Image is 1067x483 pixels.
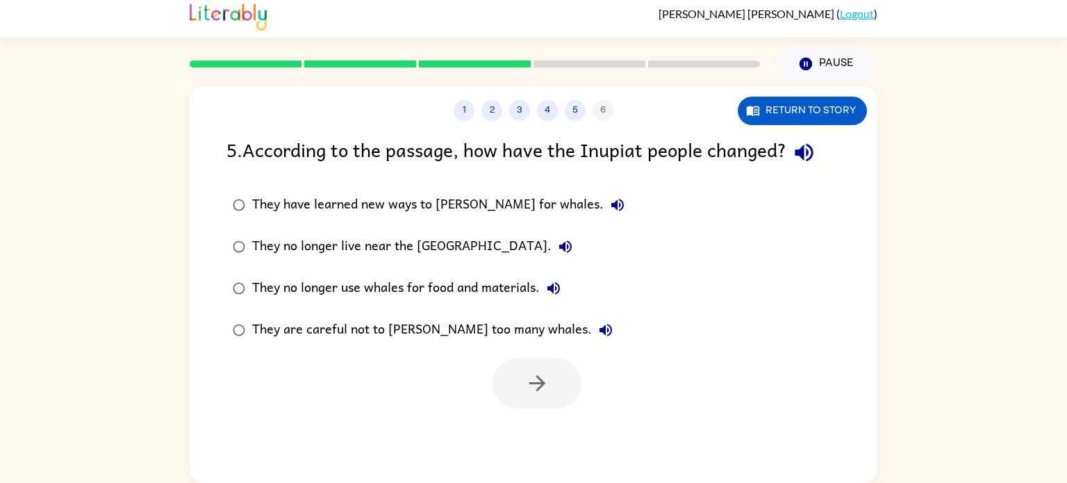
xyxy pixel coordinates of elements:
[738,97,867,125] button: Return to story
[552,233,579,261] button: They no longer live near the [GEOGRAPHIC_DATA].
[252,275,568,302] div: They no longer use whales for food and materials.
[252,316,620,344] div: They are careful not to [PERSON_NAME] too many whales.
[454,100,474,121] button: 1
[226,135,841,170] div: 5 . According to the passage, how have the Inupiat people changed?
[565,100,586,121] button: 5
[604,191,631,219] button: They have learned new ways to [PERSON_NAME] for whales.
[840,7,874,20] a: Logout
[252,191,631,219] div: They have learned new ways to [PERSON_NAME] for whales.
[252,233,579,261] div: They no longer live near the [GEOGRAPHIC_DATA].
[537,100,558,121] button: 4
[659,7,836,20] span: [PERSON_NAME] [PERSON_NAME]
[509,100,530,121] button: 3
[659,7,877,20] div: ( )
[481,100,502,121] button: 2
[540,275,568,302] button: They no longer use whales for food and materials.
[592,316,620,344] button: They are careful not to [PERSON_NAME] too many whales.
[777,48,877,80] button: Pause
